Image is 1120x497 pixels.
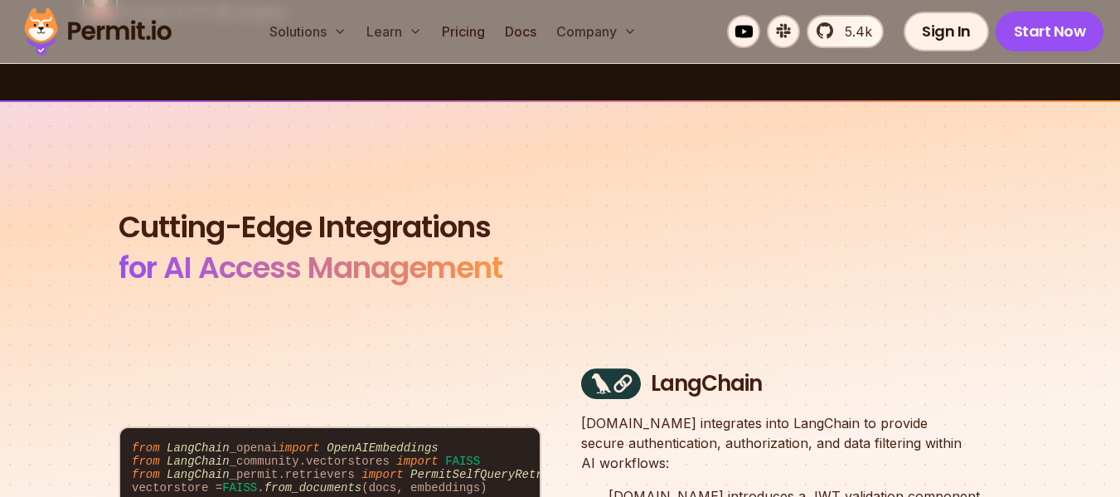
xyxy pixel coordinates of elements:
[132,455,160,468] span: from
[550,15,643,48] button: Company
[119,246,502,289] span: for AI Access Management
[445,455,480,468] span: FAISS
[581,413,1001,473] p: [DOMAIN_NAME] integrates into LangChain to provide secure authentication, authorization, and data...
[222,481,257,495] span: FAISS
[410,468,578,481] span: PermitSelfQueryRetriever
[361,468,403,481] span: import
[167,468,230,481] span: LangChain
[17,3,179,60] img: Permit logo
[132,468,160,481] span: from
[807,15,884,48] a: 5.4k
[263,15,353,48] button: Solutions
[285,468,355,481] span: retrievers
[651,369,762,399] h3: LangChain
[435,15,492,48] a: Pricing
[498,15,543,48] a: Docs
[396,455,438,468] span: import
[327,441,438,455] span: OpenAIEmbeddings
[278,441,319,455] span: import
[835,22,872,41] span: 5.4k
[904,12,989,51] a: Sign In
[132,441,160,455] span: from
[167,441,230,455] span: LangChain
[996,12,1104,51] a: Start Now
[264,481,362,495] span: from_documents
[581,368,641,400] img: LangChain
[167,455,230,468] span: LangChain
[119,207,1001,289] h2: Cutting-Edge Integrations
[306,455,390,468] span: vectorstores
[360,15,429,48] button: Learn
